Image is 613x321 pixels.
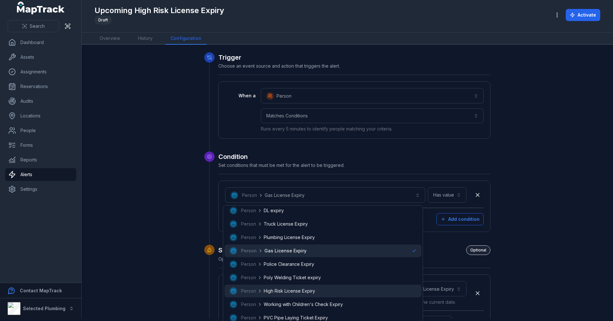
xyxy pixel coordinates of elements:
span: Poly Welding Ticket expiry [264,274,321,281]
span: Person [241,288,256,294]
span: Person [241,274,256,281]
span: Person [241,315,256,321]
span: Person [241,207,256,214]
span: Working with Children's Check Expiry [264,301,343,308]
span: Person [241,261,256,267]
span: Person [241,248,257,254]
span: DL expiry [264,207,284,214]
span: Truck License Expiry [264,221,308,227]
span: Person [241,301,256,308]
span: Person [241,234,256,241]
span: PVC Pipe Laying Ticket Expiry [264,315,328,321]
span: Police Clearance Expiry [264,261,314,267]
span: Person [241,221,256,227]
button: PersonGas License Expiry [225,187,425,203]
span: Gas License Expiry [264,248,306,254]
span: Plumbing License Expiry [264,234,315,241]
span: High Risk License Expiry [264,288,315,294]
